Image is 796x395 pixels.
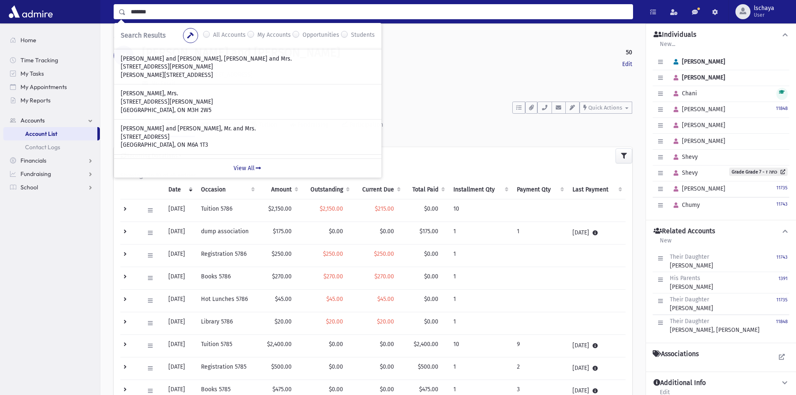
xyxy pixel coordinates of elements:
[3,154,100,167] a: Financials
[670,253,709,260] span: Their Daughter
[20,36,36,44] span: Home
[163,199,196,222] td: [DATE]
[163,334,196,357] td: [DATE]
[163,289,196,312] td: [DATE]
[329,228,343,235] span: $0.00
[424,250,438,257] span: $0.00
[303,31,339,41] label: Opportunities
[567,357,626,380] td: [DATE]
[351,31,375,41] label: Students
[121,55,375,63] p: [PERSON_NAME] and [PERSON_NAME], [PERSON_NAME] and Mrs.
[776,295,788,313] a: 11735
[754,12,774,18] span: User
[326,318,343,325] span: $20.00
[20,70,44,77] span: My Tasks
[670,274,713,291] div: [PERSON_NAME]
[25,143,60,151] span: Contact Logs
[374,273,394,280] span: $270.00
[121,125,375,133] p: [PERSON_NAME] and [PERSON_NAME], Mr. and Mrs.
[163,180,196,199] th: Date: activate to sort column ascending
[670,185,725,192] span: [PERSON_NAME]
[20,97,51,104] span: My Reports
[121,141,375,149] p: [GEOGRAPHIC_DATA], ON M6A 1T3
[776,104,788,112] a: 11848
[778,276,788,281] small: 1391
[512,334,567,357] td: 9
[326,296,343,303] span: $45.00
[258,199,302,222] td: $2,150.00
[776,297,788,303] small: 11735
[424,205,438,212] span: $0.00
[20,183,38,191] span: School
[114,33,144,46] nav: breadcrumb
[424,273,438,280] span: $0.00
[302,180,353,199] th: Outstanding: activate to sort column ascending
[114,34,144,41] a: Accounts
[670,106,725,113] span: [PERSON_NAME]
[196,267,258,289] td: Books 5786
[448,357,512,380] td: 1
[3,167,100,181] a: Fundraising
[323,273,343,280] span: $270.00
[196,222,258,244] td: dump association
[659,236,672,251] a: New
[448,222,512,244] td: 1
[670,201,700,209] span: Chumy
[196,312,258,334] td: Library 5786
[588,104,622,111] span: Quick Actions
[419,386,438,393] span: $475.00
[163,244,196,267] td: [DATE]
[258,289,302,312] td: $45.00
[329,386,343,393] span: $0.00
[258,222,302,244] td: $175.00
[196,180,258,199] th: Occasion : activate to sort column ascending
[653,350,699,358] h4: Associations
[20,117,45,124] span: Accounts
[654,227,715,236] h4: Related Accounts
[776,255,788,260] small: 11743
[257,31,291,41] label: My Accounts
[323,250,343,257] span: $250.00
[25,130,57,138] span: Account List
[776,185,788,191] small: 11735
[320,205,343,212] span: $2,150.00
[20,56,58,64] span: Time Tracking
[776,319,788,324] small: 11848
[512,222,567,244] td: 1
[121,71,375,79] p: [PERSON_NAME][STREET_ADDRESS]
[424,318,438,325] span: $0.00
[7,3,55,20] img: AdmirePro
[3,80,100,94] a: My Appointments
[20,170,51,178] span: Fundraising
[448,289,512,312] td: 1
[670,90,697,97] span: Chani
[567,334,626,357] td: [DATE]
[258,180,302,199] th: Amount: activate to sort column ascending
[776,184,788,191] a: 11735
[380,386,394,393] span: $0.00
[659,39,676,54] a: New...
[404,180,448,199] th: Total Paid: activate to sort column ascending
[258,334,302,357] td: $2,400.00
[448,244,512,267] td: 1
[670,169,698,176] span: Shevy
[20,157,46,164] span: Financials
[567,180,626,199] th: Last Payment: activate to sort column ascending
[20,83,67,91] span: My Appointments
[126,4,633,19] input: Search
[3,114,100,127] a: Accounts
[670,295,713,313] div: [PERSON_NAME]
[196,357,258,380] td: Registration 5785
[3,181,100,194] a: School
[448,334,512,357] td: 10
[414,341,438,348] span: $2,400.00
[418,363,438,370] span: $500.00
[653,227,789,236] button: Related Accounts
[196,289,258,312] td: Hot Lunches 5786
[776,201,788,207] small: 11743
[654,31,696,39] h4: Individuals
[375,205,394,212] span: $215.00
[778,274,788,291] a: 1391
[670,122,725,129] span: [PERSON_NAME]
[114,158,381,178] a: View All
